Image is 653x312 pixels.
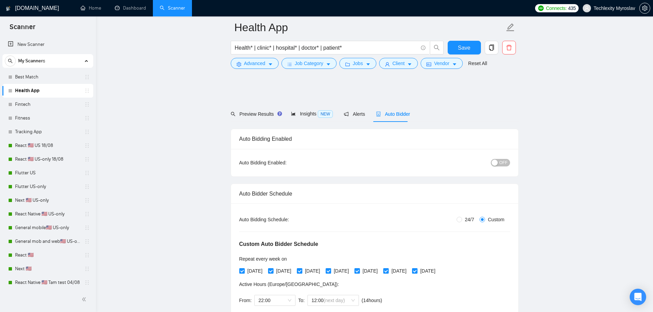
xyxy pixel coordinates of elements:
span: [DATE] [389,267,409,275]
a: Flutter US-only [15,180,80,194]
button: folderJobscaret-down [339,58,376,69]
span: (next day) [324,298,345,303]
span: copy [485,45,498,51]
span: Custom [485,216,507,223]
a: React Native 🇺🇸 US-only [15,207,80,221]
a: General mobile🇺🇸 US-only [15,221,80,235]
a: Next 🇺🇸 US-only [15,194,80,207]
a: React Native 🇺🇸 Tam test 04/08 [15,276,80,289]
a: General mob and web🇺🇸 US-only - to be done [15,235,80,248]
a: Best Match [15,70,80,84]
span: bars [287,62,292,67]
span: holder [84,252,90,258]
span: 435 [568,4,576,12]
a: Fitness [15,111,80,125]
span: caret-down [366,62,371,67]
span: holder [84,280,90,285]
span: holder [84,115,90,121]
span: Job Category [295,60,323,67]
div: Auto Bidder Schedule [239,184,510,203]
span: user [584,6,589,11]
span: idcard [426,62,431,67]
a: searchScanner [160,5,185,11]
span: user [385,62,390,67]
a: New Scanner [8,38,88,51]
button: idcardVendorcaret-down [421,58,462,69]
span: Client [392,60,405,67]
a: Reset All [468,60,487,67]
span: robot [376,112,381,116]
span: holder [84,143,90,148]
span: OFF [499,159,508,166]
span: notification [344,112,349,116]
span: info-circle [421,46,425,50]
span: ( 14 hours) [362,298,382,303]
span: holder [84,198,90,203]
span: Jobs [353,60,363,67]
div: Tooltip anchor [277,111,283,117]
div: Auto Bidding Enabled [239,129,510,149]
span: [DATE] [331,267,352,275]
span: folder [345,62,350,67]
span: To: [298,298,305,303]
span: setting [640,5,650,11]
span: setting [237,62,241,67]
img: logo [6,3,11,14]
span: From: [239,298,252,303]
img: upwork-logo.png [538,5,544,11]
span: 12:00 [312,295,355,305]
span: caret-down [407,62,412,67]
span: caret-down [452,62,457,67]
span: Repeat every week on [239,256,287,262]
span: edit [506,23,515,32]
div: Auto Bidding Schedule: [239,216,329,223]
span: holder [84,266,90,272]
div: Auto Bidding Enabled: [239,159,329,166]
span: [DATE] [418,267,438,275]
a: dashboardDashboard [115,5,146,11]
a: Health App [15,84,80,98]
input: Scanner name... [234,19,505,36]
button: settingAdvancedcaret-down [231,58,279,69]
span: holder [84,170,90,176]
span: Insights [291,111,333,116]
a: React 🇺🇸 [15,248,80,262]
button: search [430,41,444,54]
a: Tracking App [15,125,80,139]
a: homeHome [81,5,101,11]
span: [DATE] [302,267,323,275]
span: [DATE] [245,267,265,275]
span: My Scanners [18,54,45,68]
span: holder [84,102,90,107]
a: Fintech [15,98,80,111]
button: delete [502,41,516,54]
a: Next 🇺🇸 [15,262,80,276]
button: search [5,55,16,66]
span: holder [84,184,90,189]
a: Flutter US [15,166,80,180]
span: Scanner [4,22,41,36]
span: double-left [82,296,88,303]
span: holder [84,225,90,230]
button: Save [448,41,481,54]
span: NEW [318,110,333,118]
button: userClientcaret-down [379,58,418,69]
span: 22:00 [258,295,291,305]
span: holder [84,239,90,244]
span: caret-down [268,62,273,67]
span: [DATE] [274,267,294,275]
span: Connects: [546,4,567,12]
a: React 🇺🇸 US 18/08 [15,139,80,152]
span: Auto Bidder [376,111,410,117]
a: React 🇺🇸 US-only 18/08 [15,152,80,166]
span: holder [84,88,90,93]
span: caret-down [326,62,331,67]
span: search [5,59,15,63]
span: area-chart [291,111,296,116]
span: holder [84,129,90,135]
span: search [430,45,443,51]
span: holder [84,157,90,162]
button: barsJob Categorycaret-down [281,58,337,69]
h5: Custom Auto Bidder Schedule [239,240,318,248]
a: setting [639,5,650,11]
